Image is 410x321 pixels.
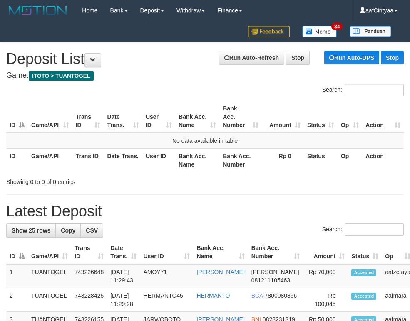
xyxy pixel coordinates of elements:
[6,4,70,17] img: MOTION_logo.png
[71,288,107,312] td: 743228425
[262,148,304,172] th: Rp 0
[6,101,28,133] th: ID: activate to sort column descending
[193,240,248,264] th: Bank Acc. Name: activate to sort column ascending
[196,292,230,299] a: HERMANTO
[175,148,219,172] th: Bank Acc. Name
[6,288,28,312] td: 2
[6,71,404,80] h4: Game:
[71,264,107,288] td: 743226648
[140,264,193,288] td: AMOY71
[28,264,71,288] td: TUANTOGEL
[28,240,71,264] th: Game/API: activate to sort column ascending
[345,223,404,236] input: Search:
[175,101,219,133] th: Bank Acc. Name: activate to sort column ascending
[248,26,290,37] img: Feedback.jpg
[338,148,362,172] th: Op
[251,292,263,299] span: BCA
[251,277,290,284] span: Copy 081211105463 to clipboard
[80,223,103,238] a: CSV
[12,227,50,234] span: Show 25 rows
[104,148,142,172] th: Date Trans.
[142,101,175,133] th: User ID: activate to sort column ascending
[6,264,28,288] td: 1
[140,288,193,312] td: HERMANTO45
[219,51,284,65] a: Run Auto-Refresh
[362,148,404,172] th: Action
[338,101,362,133] th: Op: activate to sort column ascending
[61,227,75,234] span: Copy
[265,292,297,299] span: Copy 7800080856 to clipboard
[28,288,71,312] td: TUANTOGEL
[362,101,404,133] th: Action: activate to sort column ascending
[303,264,348,288] td: Rp 70,000
[303,288,348,312] td: Rp 100,045
[345,84,404,96] input: Search:
[86,227,98,234] span: CSV
[251,269,299,275] span: [PERSON_NAME]
[104,101,142,133] th: Date Trans.: activate to sort column ascending
[248,240,303,264] th: Bank Acc. Number: activate to sort column ascending
[6,51,404,67] h1: Deposit List
[107,288,140,312] td: [DATE] 11:29:28
[72,148,104,172] th: Trans ID
[304,148,338,172] th: Status
[6,174,164,186] div: Showing 0 to 0 of 0 entries
[6,203,404,220] h1: Latest Deposit
[303,240,348,264] th: Amount: activate to sort column ascending
[331,23,343,30] span: 34
[6,148,28,172] th: ID
[286,51,310,65] a: Stop
[322,223,404,236] label: Search:
[6,133,404,149] td: No data available in table
[28,101,72,133] th: Game/API: activate to sort column ascending
[219,148,262,172] th: Bank Acc. Number
[29,71,94,81] span: ITOTO > TUANTOGEL
[140,240,193,264] th: User ID: activate to sort column ascending
[262,101,304,133] th: Amount: activate to sort column ascending
[296,21,343,42] a: 34
[304,101,338,133] th: Status: activate to sort column ascending
[302,26,337,37] img: Button%20Memo.svg
[142,148,175,172] th: User ID
[71,240,107,264] th: Trans ID: activate to sort column ascending
[322,84,404,96] label: Search:
[107,264,140,288] td: [DATE] 11:29:43
[107,240,140,264] th: Date Trans.: activate to sort column ascending
[219,101,262,133] th: Bank Acc. Number: activate to sort column ascending
[381,51,404,64] a: Stop
[351,293,376,300] span: Accepted
[350,26,391,37] img: panduan.png
[351,269,376,276] span: Accepted
[72,101,104,133] th: Trans ID: activate to sort column ascending
[28,148,72,172] th: Game/API
[55,223,81,238] a: Copy
[196,269,244,275] a: [PERSON_NAME]
[324,51,379,64] a: Run Auto-DPS
[6,223,56,238] a: Show 25 rows
[6,240,28,264] th: ID: activate to sort column descending
[348,240,382,264] th: Status: activate to sort column ascending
